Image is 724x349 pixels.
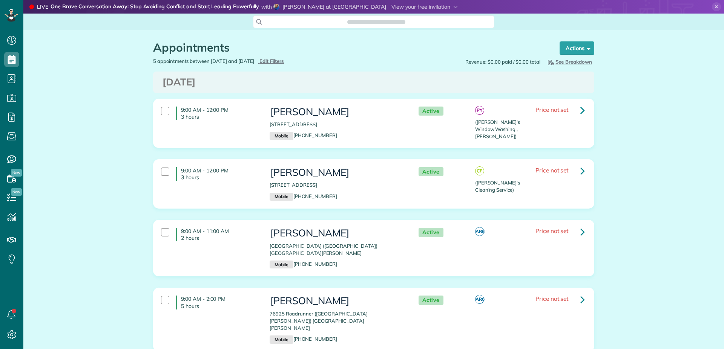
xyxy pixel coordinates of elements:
small: Mobile [270,132,293,140]
span: Active [419,296,443,305]
h1: Appointments [153,41,545,54]
a: Edit Filters [258,58,284,64]
span: ([PERSON_NAME]'s Window Washing , [PERSON_NAME]) [475,119,520,139]
h3: [PERSON_NAME] [270,167,403,178]
a: Mobile[PHONE_NUMBER] [270,261,337,267]
h4: 9:00 AM - 2:00 PM [176,296,258,309]
small: Mobile [270,335,293,344]
span: CF [475,166,484,175]
span: New [11,169,22,177]
h3: [PERSON_NAME] [270,107,403,117]
span: New [11,188,22,196]
p: [STREET_ADDRESS] [270,181,403,189]
span: Edit Filters [259,58,284,64]
small: Mobile [270,261,293,269]
span: AR6 [475,227,484,236]
button: Actions [560,41,594,55]
span: Price not set [535,227,569,235]
span: Price not set [535,106,569,113]
a: Mobile[PHONE_NUMBER] [270,336,337,342]
span: with [261,3,272,10]
button: See Breakdown [544,58,594,66]
div: 5 appointments between [DATE] and [DATE] [147,58,374,65]
h4: 9:00 AM - 12:00 PM [176,107,258,120]
h4: 9:00 AM - 11:00 AM [176,228,258,241]
span: PY [475,106,484,115]
span: Active [419,167,443,177]
span: ([PERSON_NAME]'s Cleaning Service) [475,180,520,193]
span: Price not set [535,295,569,302]
h4: 9:00 AM - 12:00 PM [176,167,258,181]
p: [GEOGRAPHIC_DATA] ([GEOGRAPHIC_DATA]) [GEOGRAPHIC_DATA][PERSON_NAME] [270,242,403,257]
p: 5 hours [181,303,258,309]
a: Mobile[PHONE_NUMBER] [270,193,337,199]
a: Mobile[PHONE_NUMBER] [270,132,337,138]
span: AR6 [475,295,484,304]
span: [PERSON_NAME] at [GEOGRAPHIC_DATA] [282,3,387,10]
span: Active [419,228,443,237]
p: 2 hours [181,235,258,241]
span: Revenue: $0.00 paid / $0.00 total [465,58,540,66]
p: 3 hours [181,174,258,181]
small: Mobile [270,193,293,201]
p: 76925 Roadrunner ([GEOGRAPHIC_DATA][PERSON_NAME]) [GEOGRAPHIC_DATA][PERSON_NAME] [270,310,403,332]
span: Search ZenMaid… [355,18,397,26]
p: [STREET_ADDRESS] [270,121,403,128]
span: See Breakdown [546,59,592,65]
p: 3 hours [181,113,258,120]
img: jeannie-henderson-8c0b8e17d8c72ca3852036336dec5ecdcaaf3d9fcbc0b44e9e2dbcca85b7ceab.jpg [273,4,279,10]
h3: [DATE] [163,77,585,88]
strong: One Brave Conversation Away: Stop Avoiding Conflict and Start Leading Powerfully [51,3,259,11]
span: Price not set [535,166,569,174]
span: Active [419,107,443,116]
h3: [PERSON_NAME] [270,228,403,239]
h3: [PERSON_NAME] [270,296,403,306]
